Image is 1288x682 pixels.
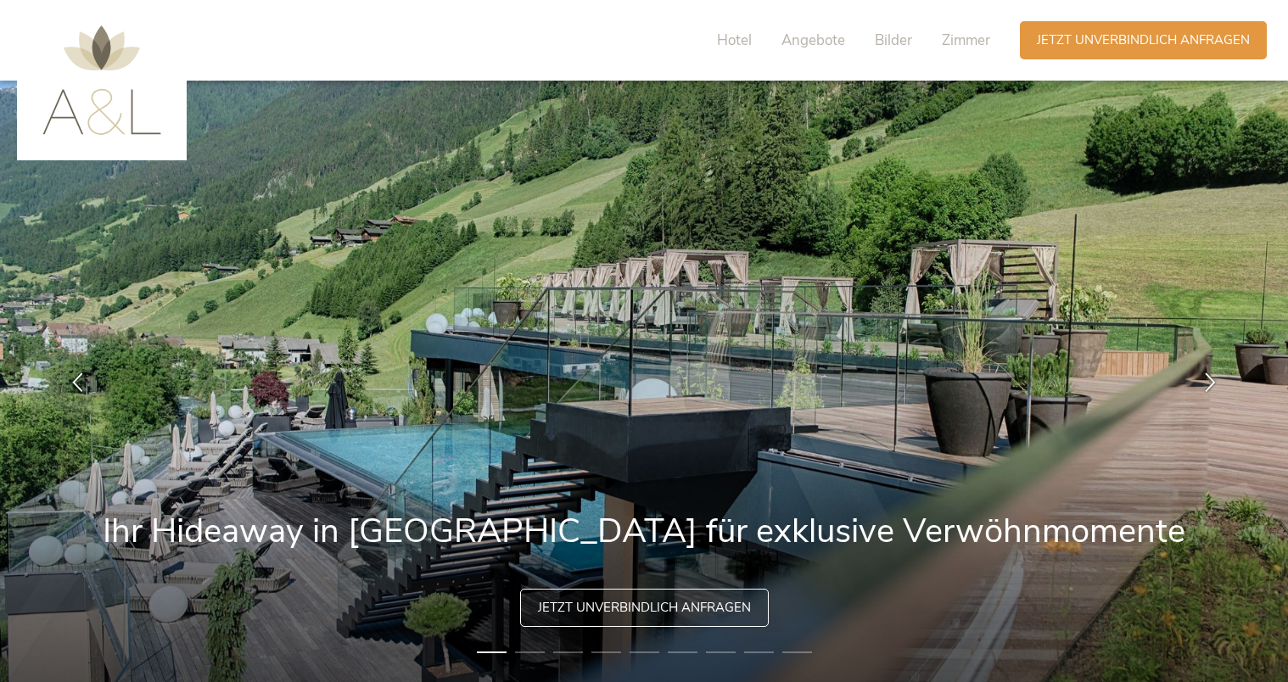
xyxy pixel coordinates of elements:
span: Jetzt unverbindlich anfragen [1037,31,1250,49]
span: Angebote [781,31,845,50]
span: Jetzt unverbindlich anfragen [538,599,751,617]
span: Hotel [717,31,752,50]
span: Bilder [875,31,912,50]
span: Zimmer [942,31,990,50]
img: AMONTI & LUNARIS Wellnessresort [42,25,161,135]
